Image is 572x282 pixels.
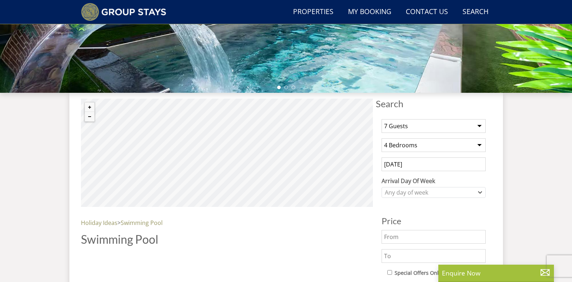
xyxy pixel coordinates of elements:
[85,112,94,121] button: Zoom out
[382,216,486,226] h3: Price
[81,233,373,246] h1: Swimming Pool
[81,3,167,21] img: Group Stays
[81,219,117,227] a: Holiday Ideas
[382,177,486,185] label: Arrival Day Of Week
[382,249,486,263] input: To
[383,188,477,196] div: Any day of week
[403,4,451,20] a: Contact Us
[382,187,486,198] div: Combobox
[382,157,486,171] input: Arrival Date
[121,219,163,227] a: Swimming Pool
[376,99,491,109] span: Search
[117,219,121,227] span: >
[382,230,486,244] input: From
[395,269,441,277] label: Special Offers Only
[85,103,94,112] button: Zoom in
[290,4,336,20] a: Properties
[81,99,373,207] canvas: Map
[460,4,491,20] a: Search
[345,4,394,20] a: My Booking
[442,268,550,278] p: Enquire Now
